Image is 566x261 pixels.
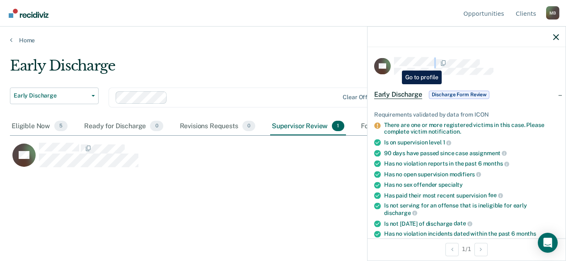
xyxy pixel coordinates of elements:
[10,57,435,81] div: Early Discharge
[368,81,566,108] div: Early DischargeDischarge Form Review
[546,6,559,20] div: M B
[10,37,556,44] a: Home
[150,121,163,132] span: 0
[384,181,559,188] div: Has no sex offender
[178,117,257,136] div: Revisions Requests
[10,117,69,136] div: Eligible Now
[384,220,559,227] div: Is not [DATE] of discharge
[454,220,472,227] span: date
[474,243,488,256] button: Next Opportunity
[538,233,558,253] div: Open Intercom Messenger
[368,238,566,260] div: 1 / 1
[443,139,452,146] span: 1
[384,160,559,168] div: Has no violation reports in the past 6
[384,202,559,217] div: Is not serving for an offense that is ineligible for early
[445,243,459,256] button: Previous Opportunity
[242,121,255,132] span: 0
[82,117,164,136] div: Ready for Discharge
[384,192,559,199] div: Has paid their most recent supervision
[384,122,559,136] div: There are one or more registered victims in this case. Please complete victim notification.
[384,149,559,157] div: 90 days have passed since case
[384,210,417,216] span: discharge
[488,192,503,199] span: fee
[546,6,559,20] button: Profile dropdown button
[384,171,559,178] div: Has no open supervision
[332,121,344,132] span: 1
[429,90,489,99] span: Discharge Form Review
[270,117,346,136] div: Supervisor Review
[483,161,509,167] span: months
[384,139,559,146] div: Is on supervision level
[54,121,68,132] span: 5
[516,231,536,237] span: months
[384,231,559,238] div: Has no violation incidents dated within the past 6
[10,142,488,176] div: CaseloadOpportunityCell-6565839
[359,117,432,136] div: Forms Submitted
[450,171,481,178] span: modifiers
[374,90,422,99] span: Early Discharge
[374,111,559,118] div: Requirements validated by data from ICON
[9,9,48,18] img: Recidiviz
[469,150,507,156] span: assignment
[438,181,463,188] span: specialty
[14,92,88,99] span: Early Discharge
[343,94,381,101] div: Clear officers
